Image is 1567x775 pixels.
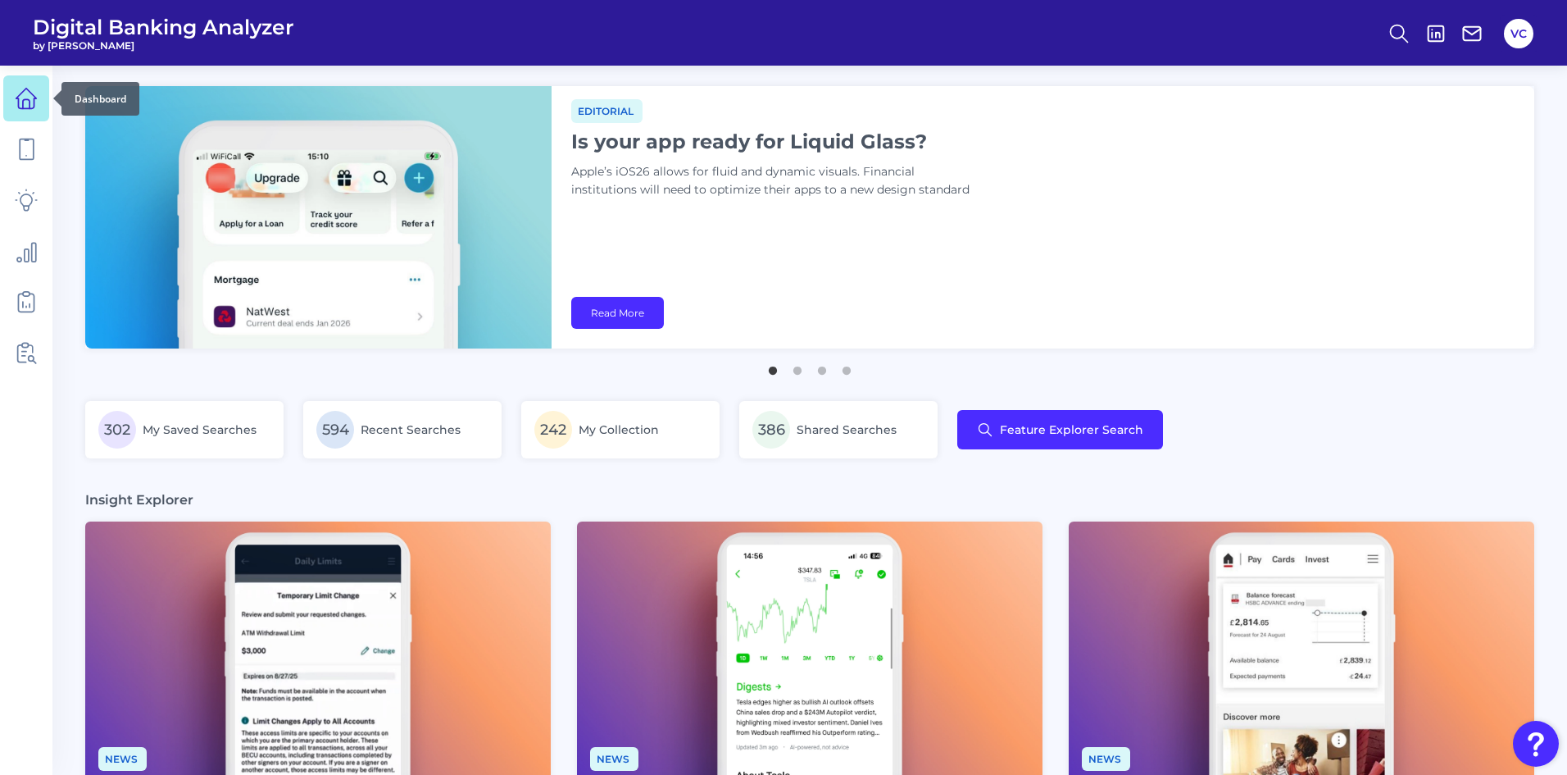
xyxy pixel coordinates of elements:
a: 386Shared Searches [739,401,938,458]
h1: Is your app ready for Liquid Glass? [571,130,981,153]
a: 594Recent Searches [303,401,502,458]
div: Dashboard [61,82,139,116]
span: Shared Searches [797,422,897,437]
a: Editorial [571,103,643,118]
span: by [PERSON_NAME] [33,39,294,52]
h3: Insight Explorer [85,491,193,508]
span: 594 [316,411,354,449]
a: News [98,750,147,766]
a: 302My Saved Searches [85,401,284,458]
span: 386 [752,411,790,449]
span: News [1082,747,1130,771]
span: My Collection [579,422,659,437]
span: Digital Banking Analyzer [33,15,294,39]
button: Open Resource Center [1513,721,1559,767]
a: News [1082,750,1130,766]
span: 302 [98,411,136,449]
span: My Saved Searches [143,422,257,437]
p: Apple’s iOS26 allows for fluid and dynamic visuals. Financial institutions will need to optimize ... [571,163,981,199]
button: 1 [765,358,781,375]
button: 3 [814,358,830,375]
span: News [590,747,638,771]
a: 242My Collection [521,401,720,458]
span: Recent Searches [361,422,461,437]
a: News [590,750,638,766]
span: Feature Explorer Search [1000,423,1143,436]
button: Feature Explorer Search [957,410,1163,449]
a: Read More [571,297,664,329]
span: News [98,747,147,771]
span: 242 [534,411,572,449]
button: VC [1504,19,1533,48]
span: Editorial [571,99,643,123]
button: 2 [789,358,806,375]
button: 4 [838,358,855,375]
img: bannerImg [85,86,552,349]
